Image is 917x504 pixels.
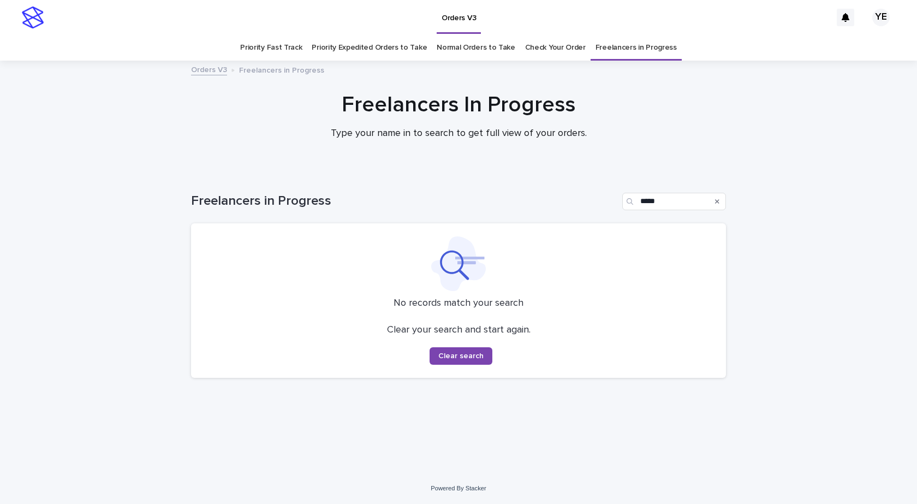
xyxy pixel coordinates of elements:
[191,92,726,118] h1: Freelancers In Progress
[240,35,302,61] a: Priority Fast Track
[596,35,677,61] a: Freelancers in Progress
[387,324,531,336] p: Clear your search and start again.
[240,128,677,140] p: Type your name in to search to get full view of your orders.
[437,35,515,61] a: Normal Orders to Take
[872,9,890,26] div: YE
[430,347,492,365] button: Clear search
[438,352,484,360] span: Clear search
[191,193,618,209] h1: Freelancers in Progress
[312,35,427,61] a: Priority Expedited Orders to Take
[22,7,44,28] img: stacker-logo-s-only.png
[431,485,486,491] a: Powered By Stacker
[204,298,713,310] p: No records match your search
[525,35,586,61] a: Check Your Order
[239,63,324,75] p: Freelancers in Progress
[191,63,227,75] a: Orders V3
[622,193,726,210] input: Search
